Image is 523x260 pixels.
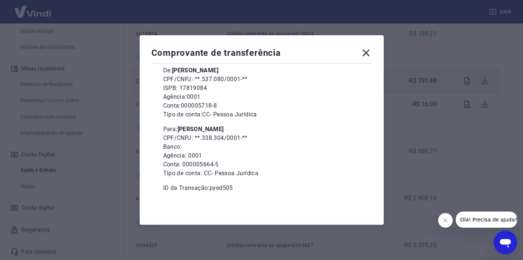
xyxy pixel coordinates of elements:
[438,213,453,228] iframe: Fechar mensagem
[163,160,360,169] p: Conta: 000005664-5
[456,212,517,228] iframe: Mensagem da empresa
[172,67,218,74] b: [PERSON_NAME]
[163,66,360,75] p: De:
[163,184,360,192] p: ID da Transação: pyed505
[163,125,360,134] p: Para:
[163,84,360,93] p: ISPB: 17819084
[151,47,372,62] div: Comprovante de transferência
[163,134,360,142] p: CPF/CNPJ: **.338.304/0001-**
[494,231,517,254] iframe: Botão para abrir a janela de mensagens
[178,126,224,133] b: [PERSON_NAME]
[163,93,360,101] p: Agência: 0001
[4,5,62,11] span: Olá! Precisa de ajuda?
[163,75,360,84] p: CPF/CNPJ: **.537.080/0001-**
[163,151,360,160] p: Agência: 0001
[163,169,360,178] p: Tipo de conta: CC - Pessoa Jurídica
[163,142,360,151] p: Banco:
[163,101,360,110] p: Conta: 000005718-8
[163,110,360,119] p: Tipo de conta: CC - Pessoa Jurídica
